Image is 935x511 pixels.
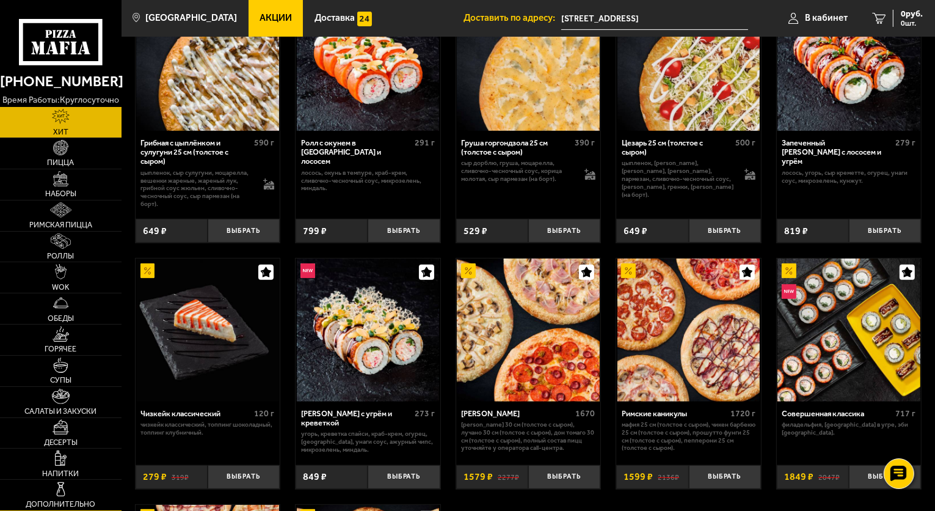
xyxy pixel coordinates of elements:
[528,219,600,243] button: Выбрать
[53,128,68,136] span: Хит
[254,408,274,419] span: 120 г
[48,315,74,323] span: Обеды
[624,226,647,236] span: 649 ₽
[782,263,796,278] img: Акционный
[136,259,279,402] img: Чизкейк классический
[624,472,653,482] span: 1599 ₽
[301,409,412,428] div: [PERSON_NAME] с угрём и креветкой
[461,138,572,157] div: Груша горгондзола 25 см (толстое с сыром)
[782,421,915,437] p: Филадельфия, [GEOGRAPHIC_DATA] в угре, Эби [GEOGRAPHIC_DATA].
[43,470,79,478] span: Напитки
[26,501,96,509] span: Дополнительно
[689,465,761,489] button: Выбрать
[777,259,920,402] img: Совершенная классика
[368,465,440,489] button: Выбрать
[498,472,519,482] s: 2277 ₽
[303,226,327,236] span: 799 ₽
[254,138,274,148] span: 590 г
[140,138,251,166] div: Грибная с цыплёнком и сулугуни 25 см (толстое с сыром)
[301,169,435,193] p: лосось, окунь в темпуре, краб-крем, сливочно-чесночный соус, микрозелень, миндаль.
[45,190,76,198] span: Наборы
[622,421,755,452] p: Мафия 25 см (толстое с сыром), Чикен Барбекю 25 см (толстое с сыром), Прошутто Фунги 25 см (толст...
[260,13,292,23] span: Акции
[784,472,813,482] span: 1849 ₽
[617,259,760,402] img: Римские каникулы
[48,159,75,167] span: Пицца
[461,421,595,452] p: [PERSON_NAME] 30 см (толстое с сыром), Лучано 30 см (толстое с сыром), Дон Томаго 30 см (толстое ...
[782,138,892,166] div: Запеченный [PERSON_NAME] с лососем и угрём
[777,259,922,402] a: АкционныйНовинкаСовершенная классика
[315,13,355,23] span: Доставка
[782,284,796,299] img: Новинка
[622,138,732,157] div: Цезарь 25 см (толстое с сыром)
[461,263,476,278] img: Акционный
[784,226,808,236] span: 819 ₽
[616,259,761,402] a: АкционныйРимские каникулы
[896,408,916,419] span: 717 г
[561,7,748,30] span: Ленинградская область, Всеволожский район, Заневское городское поселение, городской посёлок Янино...
[730,408,755,419] span: 1720 г
[415,138,435,148] span: 291 г
[296,259,440,402] a: НовинкаРолл Калипсо с угрём и креветкой
[849,219,921,243] button: Выбрать
[303,472,327,482] span: 849 ₽
[456,259,601,402] a: АкционныйХет Трик
[735,138,755,148] span: 500 г
[140,421,274,437] p: Чизкейк классический, топпинг шоколадный, топпинг клубничный.
[901,20,923,27] span: 0 шт.
[621,263,636,278] img: Акционный
[140,169,253,208] p: цыпленок, сыр сулугуни, моцарелла, вешенки жареные, жареный лук, грибной соус Жюльен, сливочно-че...
[143,472,167,482] span: 279 ₽
[44,439,78,447] span: Десерты
[357,12,372,26] img: 15daf4d41897b9f0e9f617042186c801.svg
[208,465,280,489] button: Выбрать
[415,408,435,419] span: 273 г
[622,409,727,418] div: Римские каникулы
[45,345,77,353] span: Горячее
[528,465,600,489] button: Выбрать
[52,284,70,292] span: WOK
[805,13,848,23] span: В кабинет
[818,472,840,482] s: 2047 ₽
[172,472,189,482] s: 319 ₽
[461,160,574,183] p: сыр дорблю, груша, моцарелла, сливочно-чесночный соус, корица молотая, сыр пармезан (на борт).
[301,430,435,454] p: угорь, креветка спайси, краб-крем, огурец, [GEOGRAPHIC_DATA], унаги соус, ажурный чипс, микрозеле...
[561,7,748,30] input: Ваш адрес доставки
[575,138,595,148] span: 390 г
[782,409,892,418] div: Совершенная классика
[48,252,75,260] span: Роллы
[136,259,280,402] a: АкционныйЧизкейк классический
[300,263,315,278] img: Новинка
[849,465,921,489] button: Выбрать
[464,472,493,482] span: 1579 ₽
[622,160,735,199] p: цыпленок, [PERSON_NAME], [PERSON_NAME], [PERSON_NAME], пармезан, сливочно-чесночный соус, [PERSON...
[29,221,92,229] span: Римская пицца
[301,138,412,166] div: Ролл с окунем в [GEOGRAPHIC_DATA] и лососем
[50,377,71,384] span: Супы
[368,219,440,243] button: Выбрать
[896,138,916,148] span: 279 г
[464,13,561,23] span: Доставить по адресу:
[689,219,761,243] button: Выбрать
[143,226,167,236] span: 649 ₽
[140,409,251,418] div: Чизкейк классический
[145,13,237,23] span: [GEOGRAPHIC_DATA]
[576,408,595,419] span: 1670
[464,226,487,236] span: 529 ₽
[658,472,679,482] s: 2136 ₽
[208,219,280,243] button: Выбрать
[140,263,155,278] img: Акционный
[25,408,97,416] span: Салаты и закуски
[297,259,440,402] img: Ролл Калипсо с угрём и креветкой
[901,10,923,18] span: 0 руб.
[782,169,915,185] p: лосось, угорь, Сыр креметте, огурец, унаги соус, микрозелень, кунжут.
[461,409,572,418] div: [PERSON_NAME]
[457,259,600,402] img: Хет Трик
